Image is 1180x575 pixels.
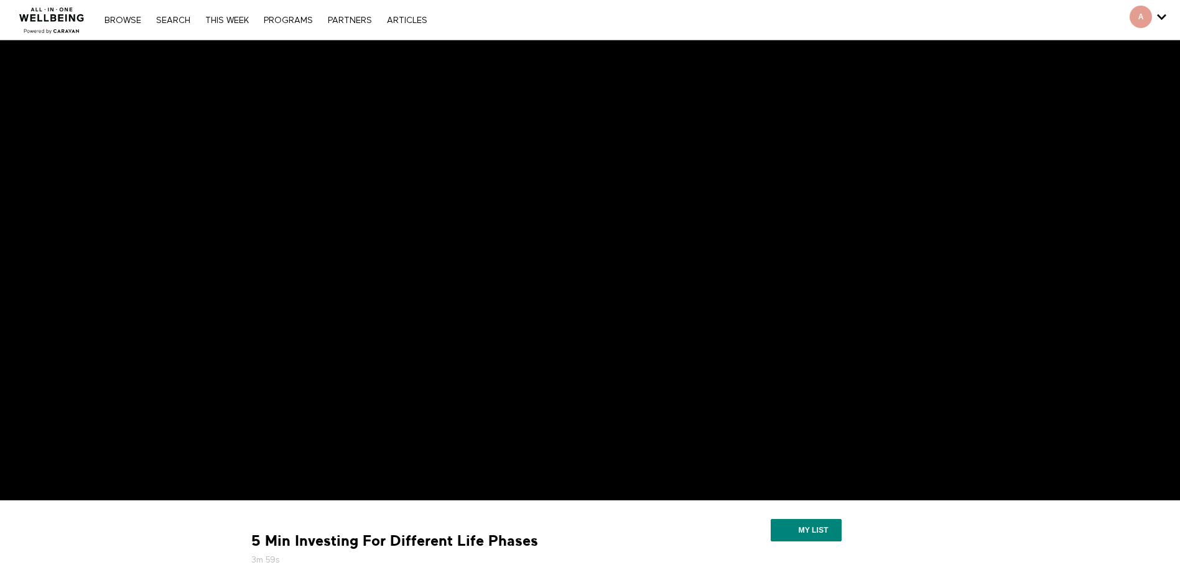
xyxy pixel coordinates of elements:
[150,16,197,25] a: Search
[258,16,319,25] a: PROGRAMS
[199,16,255,25] a: THIS WEEK
[251,531,538,551] strong: 5 Min Investing For Different Life Phases
[771,519,841,541] button: My list
[251,554,668,566] h5: 3m 59s
[322,16,378,25] a: PARTNERS
[98,16,147,25] a: Browse
[98,14,433,26] nav: Primary
[381,16,434,25] a: ARTICLES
